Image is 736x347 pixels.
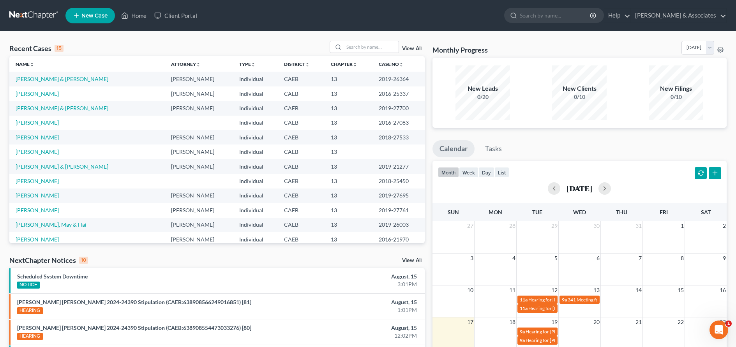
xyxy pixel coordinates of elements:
[233,86,278,101] td: Individual
[289,298,417,306] div: August, 15
[16,105,108,111] a: [PERSON_NAME] & [PERSON_NAME]
[117,9,150,23] a: Home
[494,167,509,178] button: list
[372,159,425,174] td: 2019-21277
[469,254,474,263] span: 3
[567,184,592,192] h2: [DATE]
[432,45,488,55] h3: Monthly Progress
[331,61,357,67] a: Chapterunfold_more
[372,188,425,203] td: 2019-27695
[233,72,278,86] td: Individual
[9,255,88,265] div: NextChapter Notices
[325,144,372,159] td: 13
[289,306,417,314] div: 1:01PM
[520,337,525,343] span: 9a
[233,159,278,174] td: Individual
[233,130,278,144] td: Individual
[372,72,425,86] td: 2019-26364
[379,61,404,67] a: Case Nounfold_more
[16,207,59,213] a: [PERSON_NAME]
[165,144,233,159] td: [PERSON_NAME]
[372,116,425,130] td: 2016-27083
[289,273,417,280] div: August, 15
[81,13,108,19] span: New Case
[353,62,357,67] i: unfold_more
[233,232,278,247] td: Individual
[372,130,425,144] td: 2018-27533
[233,174,278,188] td: Individual
[710,321,728,339] iframe: Intercom live chat
[165,218,233,232] td: [PERSON_NAME]
[508,317,516,327] span: 18
[9,44,64,53] div: Recent Cases
[489,209,502,215] span: Mon
[649,84,703,93] div: New Filings
[16,76,108,82] a: [PERSON_NAME] & [PERSON_NAME]
[239,61,256,67] a: Typeunfold_more
[278,101,325,115] td: CAEB
[616,209,627,215] span: Thu
[16,221,86,228] a: [PERSON_NAME], May & Hai
[680,221,685,231] span: 1
[325,101,372,115] td: 13
[344,41,399,53] input: Search by name...
[402,46,422,51] a: View All
[325,72,372,86] td: 13
[16,192,59,199] a: [PERSON_NAME]
[638,254,642,263] span: 7
[30,62,34,67] i: unfold_more
[16,119,59,126] a: [PERSON_NAME]
[233,116,278,130] td: Individual
[233,144,278,159] td: Individual
[165,203,233,217] td: [PERSON_NAME]
[278,218,325,232] td: CAEB
[402,258,422,263] a: View All
[165,72,233,86] td: [PERSON_NAME]
[466,285,474,295] span: 10
[278,144,325,159] td: CAEB
[17,333,43,340] div: HEARING
[325,86,372,101] td: 13
[372,101,425,115] td: 2019-27700
[520,8,591,23] input: Search by name...
[552,84,607,93] div: New Clients
[520,329,525,335] span: 9a
[278,116,325,130] td: CAEB
[649,93,703,101] div: 0/10
[233,218,278,232] td: Individual
[677,317,685,327] span: 22
[466,317,474,327] span: 17
[701,209,711,215] span: Sat
[466,221,474,231] span: 27
[526,329,586,335] span: Hearing for [PERSON_NAME]
[278,232,325,247] td: CAEB
[16,90,59,97] a: [PERSON_NAME]
[719,317,727,327] span: 23
[278,188,325,203] td: CAEB
[568,297,638,303] span: 341 Meeting for [PERSON_NAME]
[16,236,59,243] a: [PERSON_NAME]
[562,297,567,303] span: 9a
[278,72,325,86] td: CAEB
[593,285,600,295] span: 13
[233,188,278,203] td: Individual
[165,232,233,247] td: [PERSON_NAME]
[325,188,372,203] td: 13
[79,257,88,264] div: 10
[325,232,372,247] td: 13
[512,254,516,263] span: 4
[16,148,59,155] a: [PERSON_NAME]
[722,221,727,231] span: 2
[17,299,251,305] a: [PERSON_NAME] [PERSON_NAME] 2024-24390 Stipulation (CAEB:638908566249016851) [81]
[251,62,256,67] i: unfold_more
[16,61,34,67] a: Nameunfold_more
[16,178,59,184] a: [PERSON_NAME]
[635,285,642,295] span: 14
[526,337,586,343] span: Hearing for [PERSON_NAME]
[508,221,516,231] span: 28
[278,174,325,188] td: CAEB
[17,307,43,314] div: HEARING
[399,62,404,67] i: unfold_more
[233,101,278,115] td: Individual
[278,130,325,144] td: CAEB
